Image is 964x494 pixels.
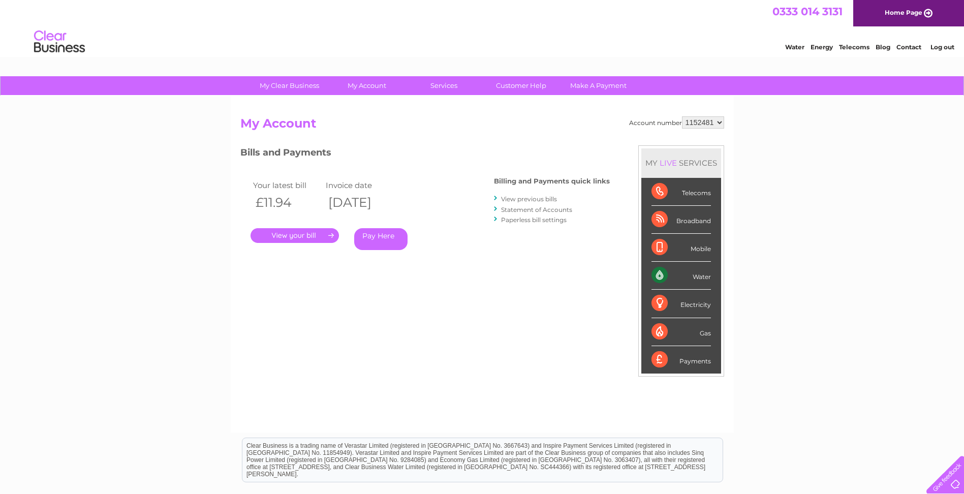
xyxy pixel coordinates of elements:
[641,148,721,177] div: MY SERVICES
[811,43,833,51] a: Energy
[402,76,486,95] a: Services
[242,6,723,49] div: Clear Business is a trading name of Verastar Limited (registered in [GEOGRAPHIC_DATA] No. 3667643...
[34,26,85,57] img: logo.png
[629,116,724,129] div: Account number
[501,216,567,224] a: Paperless bill settings
[501,206,572,213] a: Statement of Accounts
[651,346,711,374] div: Payments
[323,192,396,213] th: [DATE]
[651,318,711,346] div: Gas
[651,178,711,206] div: Telecoms
[323,178,396,192] td: Invoice date
[930,43,954,51] a: Log out
[494,177,610,185] h4: Billing and Payments quick links
[658,158,679,168] div: LIVE
[501,195,557,203] a: View previous bills
[251,228,339,243] a: .
[251,178,324,192] td: Your latest bill
[896,43,921,51] a: Contact
[785,43,804,51] a: Water
[772,5,843,18] a: 0333 014 3131
[354,228,408,250] a: Pay Here
[247,76,331,95] a: My Clear Business
[479,76,563,95] a: Customer Help
[325,76,409,95] a: My Account
[240,145,610,163] h3: Bills and Payments
[651,234,711,262] div: Mobile
[876,43,890,51] a: Blog
[556,76,640,95] a: Make A Payment
[651,262,711,290] div: Water
[251,192,324,213] th: £11.94
[240,116,724,136] h2: My Account
[651,206,711,234] div: Broadband
[839,43,869,51] a: Telecoms
[651,290,711,318] div: Electricity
